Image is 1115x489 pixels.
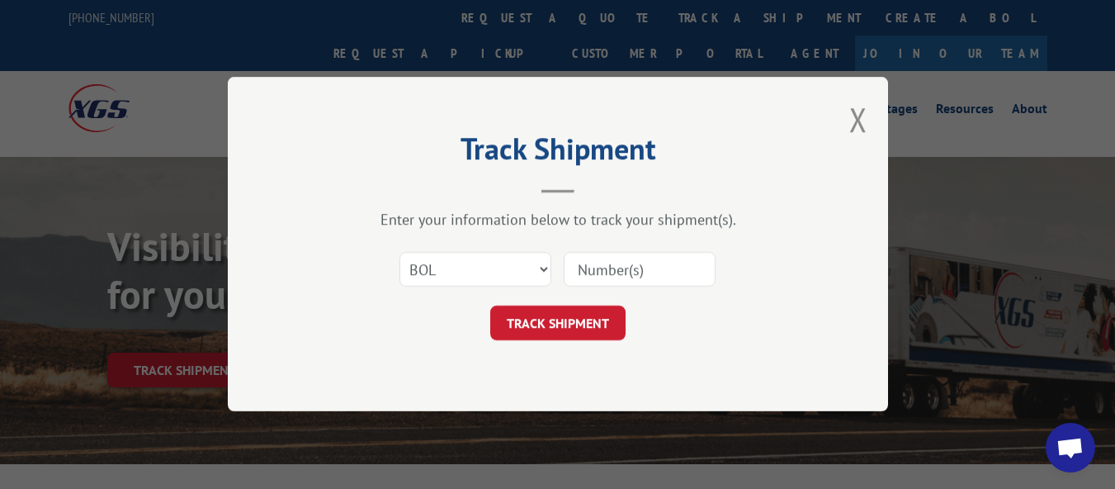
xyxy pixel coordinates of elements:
button: Close modal [849,97,867,141]
div: Open chat [1046,423,1095,472]
input: Number(s) [564,253,716,287]
h2: Track Shipment [310,137,806,169]
div: Enter your information below to track your shipment(s). [310,211,806,230]
button: TRACK SHIPMENT [490,306,626,341]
